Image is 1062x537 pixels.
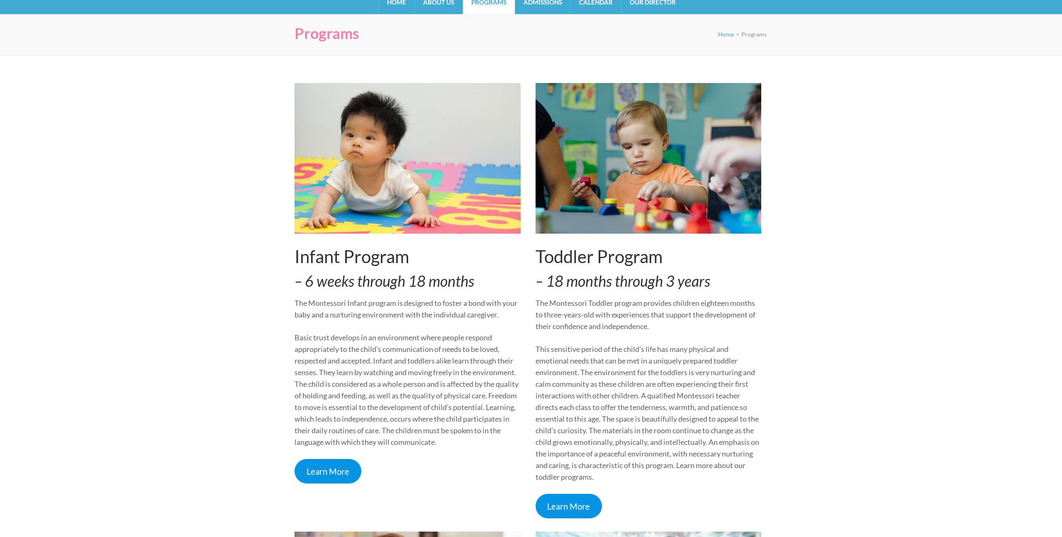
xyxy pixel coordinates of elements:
[295,272,474,290] em: – 6 weeks through 18 months
[536,343,762,483] p: This sensitive period of the child’s life has many physical and emotional needs that can be met i...
[536,272,710,290] em: – 18 months through 3 years
[295,246,521,267] h2: Infant Program
[295,332,521,448] p: Basic trust develops in an environment where people respond appropriately to the child’s communic...
[536,246,762,267] h2: Toddler Program
[295,297,521,320] p: The Montessori Infant program is designed to foster a bond with your baby and a nurturing environ...
[736,31,739,38] span: >
[718,31,734,38] a: Home
[536,297,762,332] p: The Montessori Toddler program provides children eighteen months to three-years-old with experien...
[295,459,361,483] a: Learn More
[295,24,359,42] h1: Programs
[536,494,602,518] a: Learn More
